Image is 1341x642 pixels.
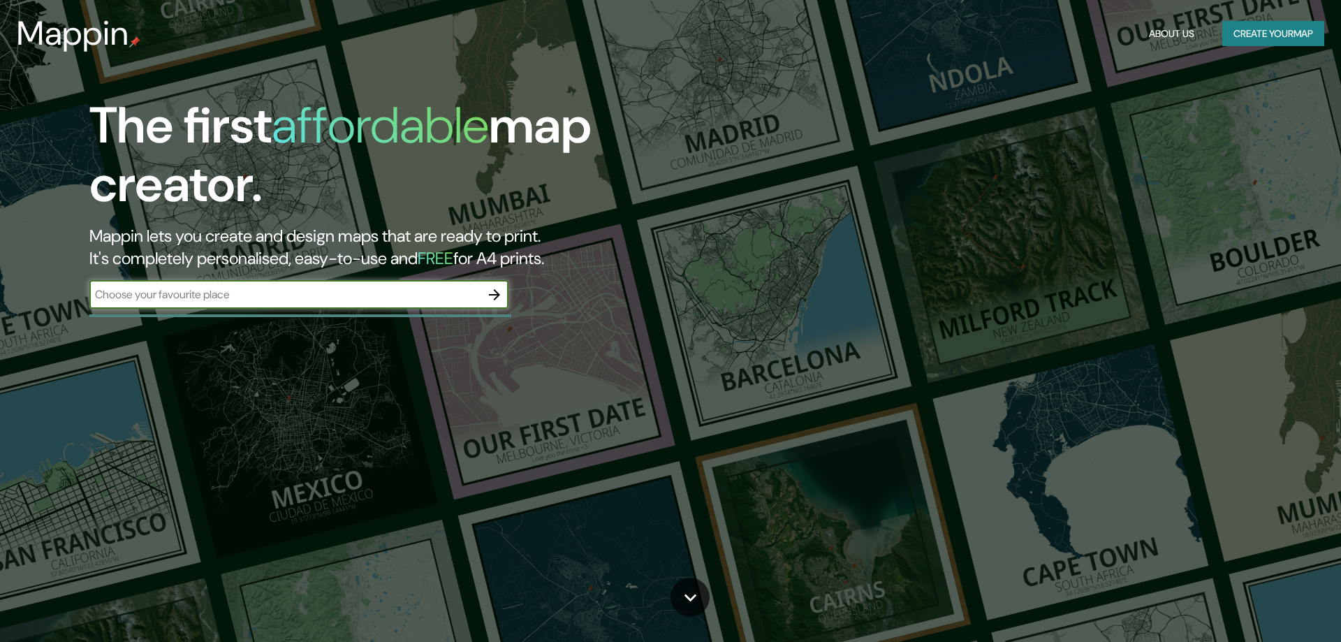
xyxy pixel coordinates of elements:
[1222,21,1324,47] button: Create yourmap
[418,247,453,269] h5: FREE
[1143,21,1200,47] button: About Us
[89,225,760,270] h2: Mappin lets you create and design maps that are ready to print. It's completely personalised, eas...
[17,14,129,53] h3: Mappin
[272,93,489,158] h1: affordable
[129,36,140,48] img: mappin-pin
[89,286,481,302] input: Choose your favourite place
[89,96,760,225] h1: The first map creator.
